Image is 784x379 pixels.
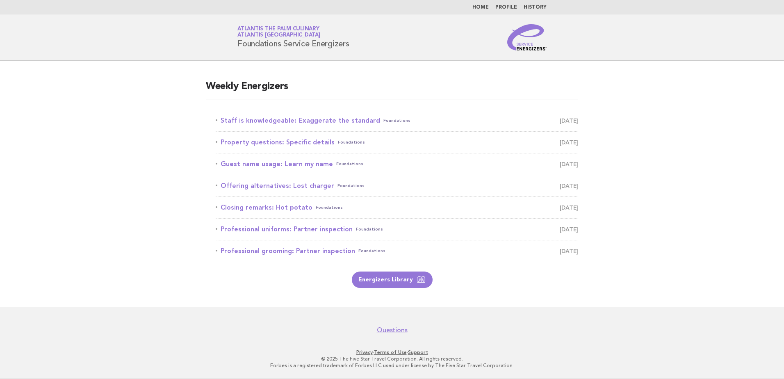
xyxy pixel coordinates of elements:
span: [DATE] [560,202,578,213]
a: Support [408,349,428,355]
p: · · [141,349,643,356]
img: Service Energizers [507,24,547,50]
a: Professional grooming: Partner inspectionFoundations [DATE] [216,245,578,257]
span: [DATE] [560,245,578,257]
span: Foundations [337,180,365,192]
span: Foundations [316,202,343,213]
a: Terms of Use [374,349,407,355]
a: Offering alternatives: Lost chargerFoundations [DATE] [216,180,578,192]
a: Energizers Library [352,272,433,288]
p: © 2025 The Five Star Travel Corporation. All rights reserved. [141,356,643,362]
a: Privacy [356,349,373,355]
span: Atlantis [GEOGRAPHIC_DATA] [237,33,320,38]
span: [DATE] [560,180,578,192]
span: [DATE] [560,115,578,126]
span: Foundations [358,245,385,257]
span: [DATE] [560,137,578,148]
a: Profile [495,5,517,10]
span: Foundations [336,158,363,170]
a: Staff is knowledgeable: Exaggerate the standardFoundations [DATE] [216,115,578,126]
a: Questions [377,326,408,334]
span: Foundations [383,115,410,126]
a: Property questions: Specific detailsFoundations [DATE] [216,137,578,148]
a: Professional uniforms: Partner inspectionFoundations [DATE] [216,224,578,235]
span: [DATE] [560,224,578,235]
p: Forbes is a registered trademark of Forbes LLC used under license by The Five Star Travel Corpora... [141,362,643,369]
a: History [524,5,547,10]
a: Guest name usage: Learn my nameFoundations [DATE] [216,158,578,170]
h1: Foundations Service Energizers [237,27,349,48]
span: Foundations [356,224,383,235]
h2: Weekly Energizers [206,80,578,100]
a: Home [472,5,489,10]
a: Closing remarks: Hot potatoFoundations [DATE] [216,202,578,213]
span: [DATE] [560,158,578,170]
a: Atlantis The Palm CulinaryAtlantis [GEOGRAPHIC_DATA] [237,26,320,38]
span: Foundations [338,137,365,148]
